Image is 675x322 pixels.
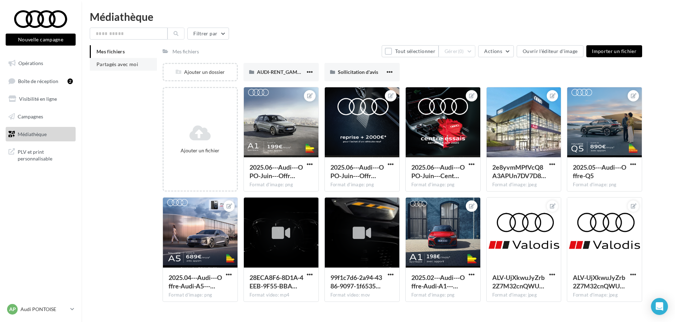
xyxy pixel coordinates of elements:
div: Format d'image: png [411,182,475,188]
div: Format d'image: jpeg [492,182,556,188]
div: Format video: mov [330,292,394,298]
button: Nouvelle campagne [6,34,76,46]
span: AUDI-RENT_GAMMEQ3-GAMMEQ5_CARROUSEL-1080x1080_META (1) [257,69,419,75]
span: Opérations [18,60,43,66]
div: 2 [67,78,73,84]
div: Format video: mp4 [250,292,313,298]
span: 2025.06---Audi---OPO-Juin---Centre-essais---1080x1080 [411,163,465,180]
a: Médiathèque [4,127,77,142]
span: Actions [484,48,502,54]
span: 2025.06---Audi---OPO-Juin---Offre-A1---1080x1080 [250,163,303,180]
span: (0) [458,48,464,54]
span: 99f1c7d6-2a94-4386-9097-1f653550bf3a [330,274,382,290]
div: Format d'image: png [411,292,475,298]
span: 28ECA8F6-8D1A-4EEB-9F55-BBA1499FFF4C [250,274,303,290]
a: Boîte de réception2 [4,74,77,89]
span: Partagés avec moi [96,61,138,67]
span: PLV et print personnalisable [18,147,73,162]
p: Audi PONTOISE [20,306,67,313]
span: 2e8yvmMPfVcQ8A3APUn7DV7D8y8QzRwTachI0CRSDIAlUmhw5Exa5_I2B9o_gzOxOMWCkKH2CFPTfRfzmg=s0 [492,163,546,180]
button: Ouvrir l'éditeur d'image [517,45,583,57]
a: PLV et print personnalisable [4,144,77,165]
div: Open Intercom Messenger [651,298,668,315]
span: 2025.02---Audi---Offre-Audi-A1---Facebook---1080-x-1080 [411,274,465,290]
button: Actions [478,45,513,57]
div: Mes fichiers [172,48,199,55]
span: Visibilité en ligne [19,96,57,102]
span: ALV-UjXkwuJyZrb2Z7M32cnQWUciDcR-Xf6YAz2GzvDJNNEh4BRllCn6 [573,274,625,290]
span: 2025.06---Audi---OPO-Juin---Offre-reprise-+2000€---1080x1080 [330,163,384,180]
span: Importer un fichier [592,48,636,54]
button: Filtrer par [187,28,229,40]
div: Ajouter un dossier [164,69,237,76]
div: Format d'image: png [573,182,636,188]
a: Visibilité en ligne [4,92,77,106]
a: Campagnes [4,109,77,124]
span: AP [9,306,16,313]
button: Importer un fichier [586,45,642,57]
div: Format d'image: png [330,182,394,188]
button: Gérer(0) [439,45,476,57]
div: Format d'image: jpeg [492,292,556,298]
span: Boîte de réception [18,78,58,84]
span: ALV-UjXkwuJyZrb2Z7M32cnQWUciDcR-Xf6YAz2GzvDJNNEh4BRllCn6 [492,274,545,290]
div: Médiathèque [90,11,667,22]
a: Opérations [4,56,77,71]
div: Format d'image: png [250,182,313,188]
div: Ajouter un fichier [166,147,234,154]
span: Sollicitation d'avis [338,69,378,75]
span: Mes fichiers [96,48,125,54]
div: Format d'image: jpeg [573,292,636,298]
button: Tout sélectionner [382,45,438,57]
span: Campagnes [18,113,43,119]
span: Médiathèque [18,131,47,137]
div: Format d'image: png [169,292,232,298]
span: 2025.05---Audi---Offre-Q5 [573,163,626,180]
a: AP Audi PONTOISE [6,303,76,316]
span: 2025.04---Audi---Offre-Audi-A5---GMB---1080-x-1080 - [169,274,222,290]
